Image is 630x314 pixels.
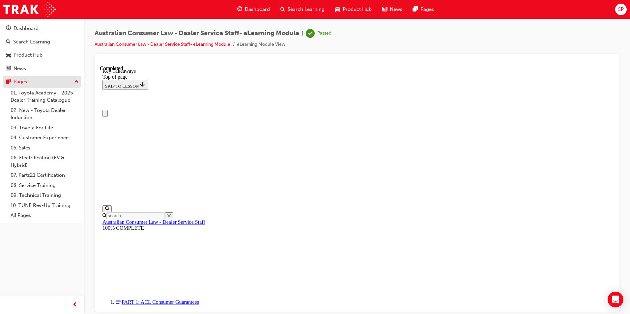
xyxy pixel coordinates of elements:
span: news-icon [6,66,11,72]
a: 04. Customer Experience [8,133,81,143]
button: Close navigation menu [3,44,8,51]
a: News [3,63,81,75]
button: Open search menu [3,140,12,147]
span: pages-icon [413,5,418,13]
div: Product Hub [14,51,43,59]
span: guage-icon [237,5,242,13]
span: learningRecordVerb_PASS-icon [306,29,315,38]
span: Search Learning [288,6,325,13]
a: 09. Technical Training [8,190,81,200]
a: 05. Sales [8,143,81,153]
a: Search Learning [3,36,81,48]
span: up-icon [74,78,79,86]
span: SKIP TO LESSON [5,18,46,23]
span: Australian Consumer Law - Dealer Service Staff- eLearning Module [95,30,299,37]
img: Trak [3,2,56,17]
a: pages-iconPages [408,3,439,16]
button: SP [615,4,627,15]
a: Australian Consumer Law - Dealer Service Staff [3,154,105,159]
span: Product Hub [343,6,372,13]
a: 06. Electrification (EV & Hybrid) [8,153,81,170]
button: DashboardSearch LearningProduct HubNews [3,21,81,76]
a: 08. Service Training [8,180,81,191]
div: Top of page [3,9,512,14]
div: 100% COMPLETE [3,160,512,166]
div: News [14,65,26,72]
a: search-iconSearch Learning [275,3,330,16]
button: SKIP TO LESSON [3,14,48,24]
a: 02. New - Toyota Dealer Induction [8,105,81,123]
div: Open Intercom Messenger [608,292,623,307]
div: Dashboard [14,25,39,32]
input: Search [7,147,65,154]
span: prev-icon [72,301,77,309]
span: news-icon [382,5,387,13]
span: | [302,30,303,37]
div: Pages [14,78,27,86]
div: Key Takeaways [3,3,512,9]
span: SP [618,6,624,13]
button: Close search menu [65,147,73,154]
a: Dashboard [3,22,81,35]
li: eLearning Module View [237,41,285,48]
a: news-iconNews [377,3,408,16]
button: Pages [3,76,81,88]
span: car-icon [6,52,11,58]
a: Australian Consumer Law - Dealer Service Staff- eLearning Module [95,41,230,47]
span: Pages [420,6,434,13]
div: Search Learning [13,38,50,46]
span: search-icon [280,5,285,13]
span: car-icon [335,5,340,13]
a: 03. Toyota For Life [8,123,81,133]
div: Passed [317,30,331,37]
span: search-icon [6,39,11,45]
span: guage-icon [6,26,11,32]
a: 07. Parts21 Certification [8,170,81,180]
span: pages-icon [6,79,11,85]
a: All Pages [8,210,81,221]
span: News [390,6,402,13]
a: 10. TUNE Rev-Up Training [8,200,81,211]
a: guage-iconDashboard [232,3,275,16]
a: car-iconProduct Hub [330,3,377,16]
span: Dashboard [245,6,270,13]
a: 01. Toyota Academy - 2025 Dealer Training Catalogue [8,88,81,105]
a: Product Hub [3,49,81,61]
